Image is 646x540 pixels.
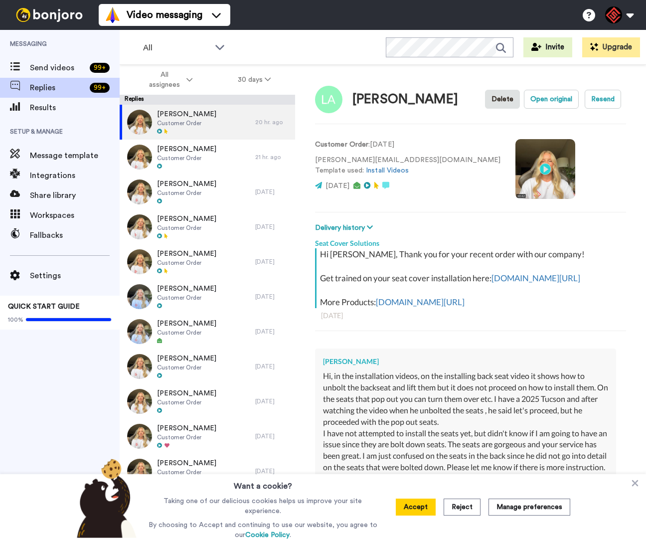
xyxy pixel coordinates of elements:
[127,145,152,170] img: 49b67f77-ea4d-4881-9a85-cef0b4273f68-thumb.jpg
[120,349,295,384] a: [PERSON_NAME]Customer Order[DATE]
[127,214,152,239] img: 94d000a7-9dff-4b74-a3b8-681083a5e477-thumb.jpg
[321,311,620,321] div: [DATE]
[444,499,481,516] button: Reject
[120,95,295,105] div: Replies
[120,454,295,489] a: [PERSON_NAME]Customer Order[DATE]
[157,144,216,154] span: [PERSON_NAME]
[30,102,120,114] span: Results
[485,90,520,109] button: Delete
[524,90,579,109] button: Open original
[320,248,624,308] div: Hi [PERSON_NAME], Thank you for your recent order with our company! Get trained on your seat cove...
[30,270,120,282] span: Settings
[366,167,409,174] a: Install Videos
[255,188,290,196] div: [DATE]
[315,141,368,148] strong: Customer Order
[157,214,216,224] span: [PERSON_NAME]
[315,140,500,150] p: : [DATE]
[120,384,295,419] a: [PERSON_NAME]Customer Order[DATE]
[255,397,290,405] div: [DATE]
[157,363,216,371] span: Customer Order
[8,316,23,324] span: 100%
[582,37,640,57] button: Upgrade
[120,244,295,279] a: [PERSON_NAME]Customer Order[DATE]
[255,328,290,336] div: [DATE]
[157,423,216,433] span: [PERSON_NAME]
[255,293,290,301] div: [DATE]
[120,105,295,140] a: [PERSON_NAME]Customer Order20 hr. ago
[396,499,436,516] button: Accept
[157,354,216,363] span: [PERSON_NAME]
[157,179,216,189] span: [PERSON_NAME]
[488,499,570,516] button: Manage preferences
[122,66,215,94] button: All assignees
[120,209,295,244] a: [PERSON_NAME]Customer Order[DATE]
[127,8,202,22] span: Video messaging
[127,110,152,135] img: b57aca97-74ef-474d-9708-d75dca591c50-thumb.jpg
[157,259,216,267] span: Customer Order
[255,118,290,126] div: 20 hr. ago
[325,182,349,189] span: [DATE]
[127,319,152,344] img: 5158ef29-e9e4-46ad-ac3d-b8a4026ac1f4-thumb.jpg
[127,180,152,204] img: 05d476df-1321-432e-b90d-c2a64f7b0e38-thumb.jpg
[127,424,152,449] img: 90a76957-fc76-406e-a1f6-d7d960b8ee2b-thumb.jpg
[315,155,500,176] p: [PERSON_NAME][EMAIL_ADDRESS][DOMAIN_NAME] Template used:
[90,63,110,73] div: 99 +
[120,419,295,454] a: [PERSON_NAME]Customer Order[DATE]
[30,189,120,201] span: Share library
[255,223,290,231] div: [DATE]
[255,258,290,266] div: [DATE]
[30,209,120,221] span: Workspaces
[146,496,380,516] p: Taking one of our delicious cookies helps us improve your site experience.
[30,150,120,162] span: Message template
[157,154,216,162] span: Customer Order
[255,432,290,440] div: [DATE]
[120,175,295,209] a: [PERSON_NAME]Customer Order[DATE]
[315,86,342,113] img: Image of Lynn Albright
[157,468,216,476] span: Customer Order
[144,70,184,90] span: All assignees
[127,389,152,414] img: ec6d6bee-10c4-4109-a19a-f4a3591eb26e-thumb.jpg
[157,224,216,232] span: Customer Order
[323,428,608,485] div: I have not attempted to install the seats yet, but didn't know if I am going to have an issue sin...
[68,458,142,538] img: bear-with-cookie.png
[523,37,572,57] button: Invite
[12,8,87,22] img: bj-logo-header-white.svg
[127,249,152,274] img: 71460086-13d0-4ea7-8f99-ec4169d5911f-thumb.jpg
[234,474,292,492] h3: Want a cookie?
[157,294,216,302] span: Customer Order
[90,83,110,93] div: 99 +
[30,229,120,241] span: Fallbacks
[157,398,216,406] span: Customer Order
[127,354,152,379] img: 89d5d4df-7ea6-4d46-a9db-72cb097bfedb-thumb.jpg
[157,458,216,468] span: [PERSON_NAME]
[157,284,216,294] span: [PERSON_NAME]
[8,303,80,310] span: QUICK START GUIDE
[30,82,86,94] span: Replies
[157,329,216,337] span: Customer Order
[157,119,216,127] span: Customer Order
[315,233,626,248] div: Seat Cover Solutions
[255,362,290,370] div: [DATE]
[30,62,86,74] span: Send videos
[245,532,290,539] a: Cookie Policy
[143,42,210,54] span: All
[157,319,216,329] span: [PERSON_NAME]
[120,140,295,175] a: [PERSON_NAME]Customer Order21 hr. ago
[255,153,290,161] div: 21 hr. ago
[157,189,216,197] span: Customer Order
[315,222,376,233] button: Delivery history
[585,90,621,109] button: Resend
[323,357,608,366] div: [PERSON_NAME]
[215,71,294,89] button: 30 days
[376,297,465,307] a: [DOMAIN_NAME][URL]
[157,433,216,441] span: Customer Order
[352,92,458,107] div: [PERSON_NAME]
[255,467,290,475] div: [DATE]
[120,279,295,314] a: [PERSON_NAME]Customer Order[DATE]
[105,7,121,23] img: vm-color.svg
[120,314,295,349] a: [PERSON_NAME]Customer Order[DATE]
[127,284,152,309] img: e1282bac-9ce8-4f18-8f4c-6da92a1501c7-thumb.jpg
[157,388,216,398] span: [PERSON_NAME]
[157,109,216,119] span: [PERSON_NAME]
